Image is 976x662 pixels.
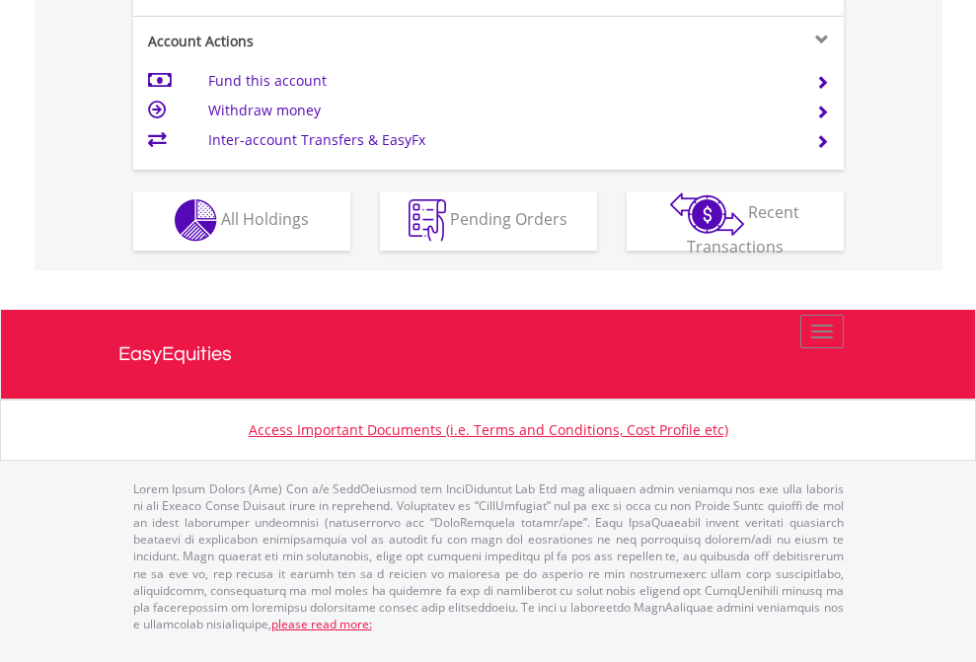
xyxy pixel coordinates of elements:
[687,201,800,257] span: Recent Transactions
[221,208,309,230] span: All Holdings
[249,420,728,439] a: Access Important Documents (i.e. Terms and Conditions, Cost Profile etc)
[208,66,791,96] td: Fund this account
[133,480,844,632] p: Lorem Ipsum Dolors (Ame) Con a/e SeddOeiusmod tem InciDiduntut Lab Etd mag aliquaen admin veniamq...
[670,192,744,236] img: transactions-zar-wht.png
[409,199,446,242] img: pending_instructions-wht.png
[627,191,844,251] button: Recent Transactions
[133,191,350,251] button: All Holdings
[450,208,567,230] span: Pending Orders
[175,199,217,242] img: holdings-wht.png
[380,191,597,251] button: Pending Orders
[208,96,791,125] td: Withdraw money
[208,125,791,155] td: Inter-account Transfers & EasyFx
[133,32,488,51] div: Account Actions
[271,616,372,632] a: please read more:
[118,310,859,399] a: EasyEquities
